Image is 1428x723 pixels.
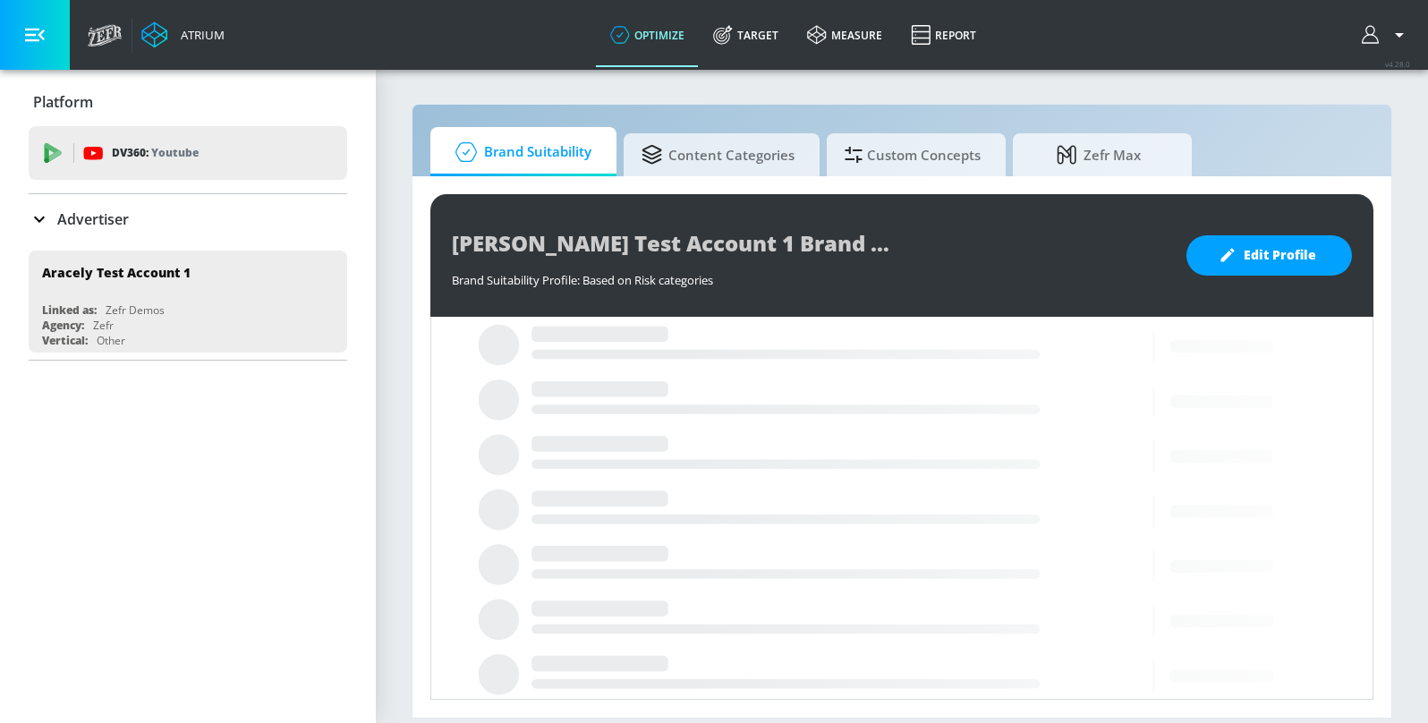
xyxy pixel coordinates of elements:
[897,3,990,67] a: Report
[1031,133,1167,176] span: Zefr Max
[29,77,347,127] div: Platform
[699,3,793,67] a: Target
[174,27,225,43] div: Atrium
[42,318,84,333] div: Agency:
[57,209,129,229] p: Advertiser
[452,263,1169,288] div: Brand Suitability Profile: Based on Risk categories
[29,251,347,353] div: Aracely Test Account 1Linked as:Zefr DemosAgency:ZefrVertical:Other
[42,333,88,348] div: Vertical:
[793,3,897,67] a: measure
[29,194,347,244] div: Advertiser
[596,3,699,67] a: optimize
[1222,244,1316,267] span: Edit Profile
[141,21,225,48] a: Atrium
[33,92,93,112] p: Platform
[42,302,97,318] div: Linked as:
[106,302,165,318] div: Zefr Demos
[42,264,191,281] div: Aracely Test Account 1
[29,126,347,180] div: DV360: Youtube
[93,318,114,333] div: Zefr
[642,133,795,176] span: Content Categories
[112,143,199,163] p: DV360:
[448,131,591,174] span: Brand Suitability
[845,133,981,176] span: Custom Concepts
[151,143,199,162] p: Youtube
[1186,235,1352,276] button: Edit Profile
[1385,59,1410,69] span: v 4.28.0
[97,333,125,348] div: Other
